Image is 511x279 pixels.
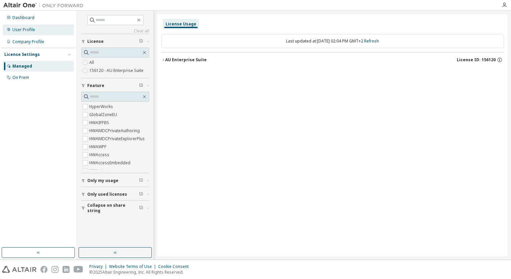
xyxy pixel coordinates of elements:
button: Feature [81,78,149,93]
label: GlobalZoneEU [89,111,118,119]
label: HWAccess [89,151,111,159]
img: instagram.svg [52,266,59,273]
div: Managed [12,64,32,69]
span: Feature [87,83,104,88]
button: Only my usage [81,173,149,188]
span: Clear filter [139,178,143,183]
img: youtube.svg [74,266,83,273]
div: License Usage [166,21,196,27]
span: Clear filter [139,83,143,88]
button: Only used licenses [81,187,149,202]
div: Privacy [89,264,109,269]
button: License [81,34,149,49]
label: HWAIFPBS [89,119,110,127]
label: HWAWPF [89,143,108,151]
div: AU Enterprise Suite [165,57,207,63]
div: Cookie Consent [158,264,193,269]
div: Dashboard [12,15,34,20]
button: Collapse on share string [81,201,149,215]
div: On Prem [12,75,29,80]
p: © 2025 Altair Engineering, Inc. All Rights Reserved. [89,269,193,275]
img: Altair One [3,2,87,9]
a: Refresh [364,38,379,44]
div: Website Terms of Use [109,264,158,269]
span: Clear filter [139,205,143,211]
span: Collapse on share string [87,203,139,213]
img: facebook.svg [40,266,47,273]
label: HWAccessEmbedded [89,159,132,167]
img: linkedin.svg [63,266,70,273]
label: HWActivate [89,167,112,175]
label: HyperWorks [89,103,114,111]
label: HWAMDCPrivateAuthoring [89,127,141,135]
span: Only used licenses [87,192,127,197]
div: Last updated at: [DATE] 02:04 PM GMT+2 [161,34,504,48]
label: All [89,59,95,67]
label: HWAMDCPrivateExplorerPlus [89,135,146,143]
span: License [87,39,104,44]
div: User Profile [12,27,35,32]
span: Only my usage [87,178,118,183]
span: License ID: 156120 [457,57,496,63]
label: 156120 - AU Enterprise Suite [89,67,145,75]
span: Clear filter [139,39,143,44]
img: altair_logo.svg [2,266,36,273]
div: Company Profile [12,39,44,44]
a: Clear all [81,28,149,34]
button: AU Enterprise SuiteLicense ID: 156120 [161,53,504,67]
div: License Settings [4,52,40,57]
span: Clear filter [139,192,143,197]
